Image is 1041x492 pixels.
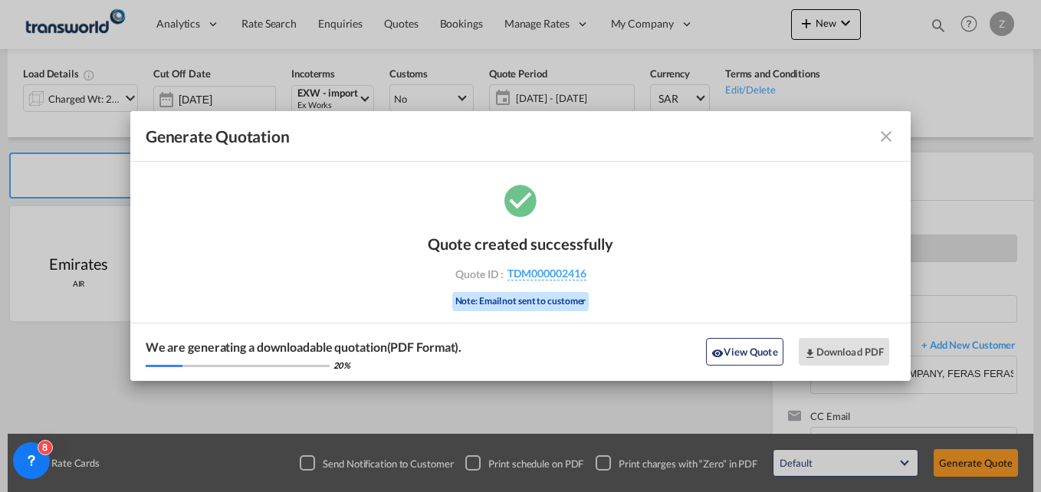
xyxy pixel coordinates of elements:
md-icon: icon-checkbox-marked-circle [501,181,540,219]
div: 20 % [333,359,351,371]
md-icon: icon-eye [711,347,724,359]
span: Generate Quotation [146,126,290,146]
md-icon: icon-download [804,347,816,359]
button: icon-eyeView Quote [706,338,783,366]
md-dialog: Generate Quotation Quote ... [130,111,911,381]
md-icon: icon-close fg-AAA8AD cursor m-0 [877,127,895,146]
span: TDM000002416 [507,267,586,280]
div: Quote ID : [432,267,609,280]
button: Download PDF [799,338,890,366]
div: We are generating a downloadable quotation(PDF Format). [146,339,462,356]
div: Note: Email not sent to customer [452,292,589,311]
div: Quote created successfully [428,235,613,253]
